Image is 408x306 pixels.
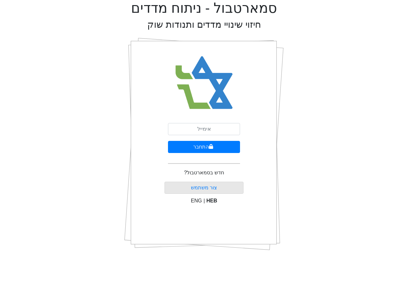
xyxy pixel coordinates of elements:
button: התחבר [168,141,240,153]
span: ENG [191,198,202,203]
button: צור משתמש [164,182,244,194]
p: חדש בסמארטבול? [184,169,224,177]
input: אימייל [168,123,240,135]
img: Smart Bull [170,48,239,118]
span: | [203,198,205,203]
h2: חיזוי שינויי מדדים ותנודות שוק [147,19,261,30]
span: HEB [207,198,217,203]
a: צור משתמש [191,185,217,190]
